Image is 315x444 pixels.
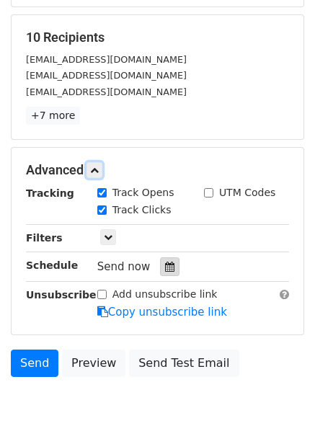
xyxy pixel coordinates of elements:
a: Preview [62,350,125,377]
strong: Unsubscribe [26,289,97,301]
small: [EMAIL_ADDRESS][DOMAIN_NAME] [26,54,187,65]
label: UTM Codes [219,185,275,200]
iframe: Chat Widget [243,375,315,444]
small: [EMAIL_ADDRESS][DOMAIN_NAME] [26,70,187,81]
a: Send Test Email [129,350,239,377]
strong: Filters [26,232,63,244]
h5: Advanced [26,162,289,178]
h5: 10 Recipients [26,30,289,45]
label: Track Opens [112,185,174,200]
strong: Tracking [26,187,74,199]
span: Send now [97,260,151,273]
a: Send [11,350,58,377]
label: Track Clicks [112,203,172,218]
small: [EMAIL_ADDRESS][DOMAIN_NAME] [26,86,187,97]
label: Add unsubscribe link [112,287,218,302]
strong: Schedule [26,259,78,271]
a: Copy unsubscribe link [97,306,227,319]
a: +7 more [26,107,80,125]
